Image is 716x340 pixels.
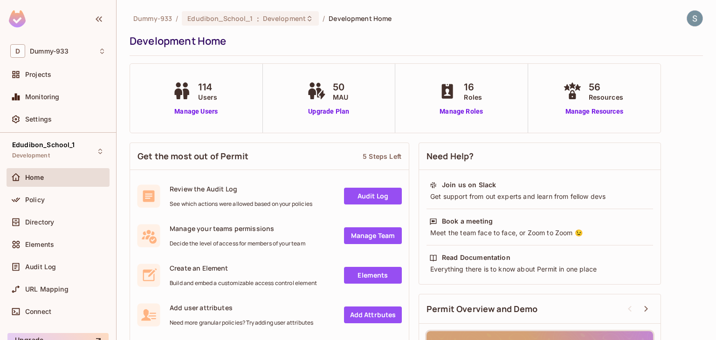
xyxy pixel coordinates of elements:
a: Elements [344,267,402,284]
div: Read Documentation [442,253,510,262]
span: See which actions were allowed based on your policies [170,200,312,208]
span: 50 [333,80,348,94]
span: Get the most out of Permit [138,150,248,162]
span: Review the Audit Log [170,184,312,193]
a: Manage Resources [561,107,628,116]
span: Need Help? [427,150,474,162]
span: Manage your teams permissions [170,224,305,233]
span: Monitoring [25,93,60,101]
a: Manage Roles [436,107,487,116]
span: D [10,44,25,58]
span: : [256,15,260,22]
span: 16 [464,80,482,94]
li: / [176,14,178,23]
span: Need more granular policies? Try adding user attributes [170,319,313,326]
span: Development [12,152,50,159]
a: Add Attrbutes [344,306,402,323]
span: Settings [25,116,52,123]
span: Users [198,92,217,102]
a: Manage Team [344,227,402,244]
span: Roles [464,92,482,102]
span: Home [25,174,44,181]
span: Development Home [329,14,392,23]
span: Decide the level of access for members of your team [170,240,305,247]
span: Audit Log [25,263,56,271]
div: Meet the team face to face, or Zoom to Zoom 😉 [429,228,650,238]
span: Connect [25,308,51,315]
span: Build and embed a customizable access control element [170,279,317,287]
div: Join us on Slack [442,180,496,190]
span: MAU [333,92,348,102]
span: Policy [25,196,45,204]
li: / [323,14,325,23]
span: Edudibon_School_1 [12,141,75,149]
span: Permit Overview and Demo [427,303,538,315]
div: 5 Steps Left [363,152,401,161]
span: the active workspace [133,14,172,23]
div: Everything there is to know about Permit in one place [429,265,650,274]
span: Resources [589,92,623,102]
img: SReyMgAAAABJRU5ErkJggg== [9,10,26,27]
span: 114 [198,80,217,94]
img: Saba Riyaz [687,11,702,26]
span: Edudibon_School_1 [187,14,253,23]
a: Audit Log [344,188,402,204]
a: Manage Users [170,107,222,116]
span: Directory [25,218,54,226]
span: Elements [25,241,54,248]
span: Workspace: Dummy-933 [30,48,69,55]
span: Development [263,14,306,23]
a: Upgrade Plan [305,107,353,116]
span: Create an Element [170,264,317,272]
div: Get support from out experts and learn from fellow devs [429,192,650,201]
span: 56 [589,80,623,94]
div: Development Home [130,34,698,48]
span: URL Mapping [25,286,69,293]
div: Book a meeting [442,217,493,226]
span: Add user attributes [170,303,313,312]
span: Projects [25,71,51,78]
